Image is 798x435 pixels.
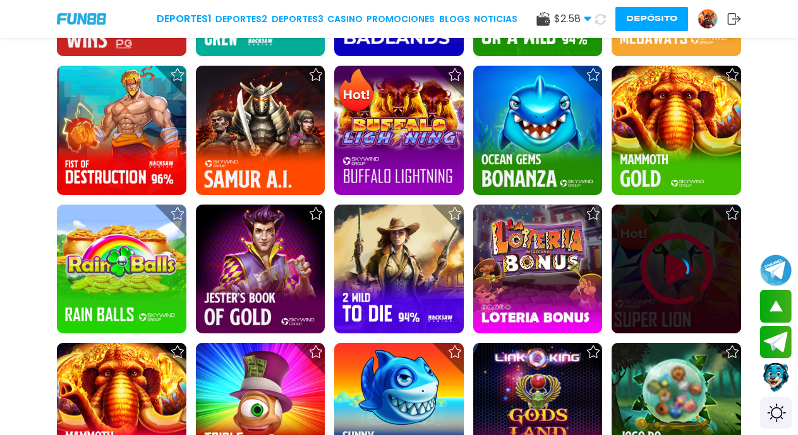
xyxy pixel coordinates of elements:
span: $ 2.58 [554,11,591,27]
img: Jester's Book of Gold [196,205,325,334]
a: NOTICIAS [474,13,517,26]
img: Company Logo [57,13,106,24]
img: Ocean Gems Bonanza [473,66,603,195]
a: Deportes3 [272,13,323,26]
button: scroll up [760,290,792,323]
img: Samur.A.I. [196,66,325,195]
button: Contact customer service [760,361,792,394]
img: 2 Wild 2 Die 94% [334,205,464,334]
div: Switch theme [760,397,792,429]
img: Loteria Bonus [473,205,603,334]
img: Buffalo Lightning [334,66,464,195]
img: Mammoth Gold [612,66,741,195]
button: Join telegram [760,326,792,359]
a: CASINO [327,13,363,26]
a: Deportes2 [215,13,267,26]
button: Depósito [615,7,688,31]
a: BLOGS [439,13,470,26]
img: Fist Of Destruction 96% [57,66,186,195]
img: Hot [336,67,377,116]
img: Rain Balls [57,205,186,334]
button: Join telegram channel [760,254,792,287]
a: Promociones [366,13,435,26]
a: Avatar [698,9,727,29]
a: Deportes1 [157,11,212,27]
img: Avatar [698,9,717,28]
